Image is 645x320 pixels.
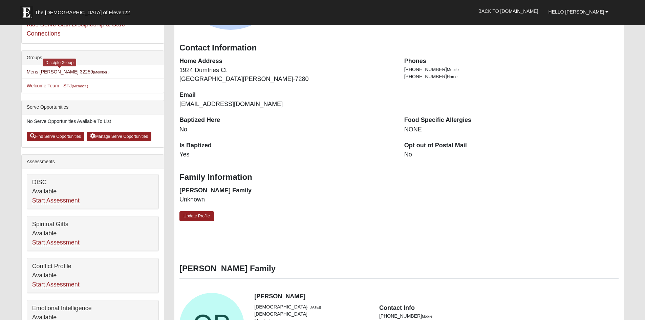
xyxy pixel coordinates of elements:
dd: No [179,125,394,134]
h3: [PERSON_NAME] Family [179,264,619,274]
dd: NONE [404,125,619,134]
a: Find Serve Opportunities [27,132,85,141]
span: Home [447,74,458,79]
div: Serve Opportunities [22,100,164,114]
li: [DEMOGRAPHIC_DATA] [254,303,369,311]
span: Mobile [447,67,459,72]
dd: Yes [179,150,394,159]
span: The [DEMOGRAPHIC_DATA] of Eleven22 [35,9,130,16]
dd: No [404,150,619,159]
a: Update Profile [179,211,214,221]
li: [PHONE_NUMBER] [379,313,494,320]
span: Hello [PERSON_NAME] [549,9,604,15]
dt: Opt out of Postal Mail [404,141,619,150]
li: [DEMOGRAPHIC_DATA] [254,311,369,318]
small: (Member ) [93,70,109,74]
a: Start Assessment [32,281,80,288]
a: Start Assessment [32,197,80,204]
dt: Email [179,91,394,100]
small: Mobile [422,314,432,318]
dt: [PERSON_NAME] Family [179,186,394,195]
div: Conflict Profile Available [27,258,158,293]
li: [PHONE_NUMBER] [404,66,619,73]
h3: Contact Information [179,43,619,53]
dd: [EMAIL_ADDRESS][DOMAIN_NAME] [179,100,394,109]
li: No Serve Opportunities Available To List [22,114,164,128]
li: [PHONE_NUMBER] [404,73,619,80]
a: The [DEMOGRAPHIC_DATA] of Eleven22 [16,2,152,19]
strong: Contact Info [379,304,415,311]
dd: Unknown [179,195,394,204]
a: Mens [PERSON_NAME] 32259(Member ) [27,69,110,74]
small: ([DATE]) [307,305,321,309]
a: Welcome Team - STJ(Member ) [27,83,88,88]
dt: Is Baptized [179,141,394,150]
small: (Member ) [72,84,88,88]
dt: Phones [404,57,619,66]
dt: Home Address [179,57,394,66]
img: Eleven22 logo [20,6,33,19]
a: Start Assessment [32,239,80,246]
div: Assessments [22,155,164,169]
dd: 1924 Dumfries Ct [GEOGRAPHIC_DATA][PERSON_NAME]-7280 [179,66,394,83]
a: Back to [DOMAIN_NAME] [473,3,543,20]
h3: Family Information [179,172,619,182]
h4: [PERSON_NAME] [254,293,619,300]
dt: Food Specific Allergies [404,116,619,125]
a: Hello [PERSON_NAME] [543,3,614,20]
div: Groups [22,51,164,65]
div: Spiritual Gifts Available [27,216,158,251]
dt: Baptized Here [179,116,394,125]
a: Manage Serve Opportunities [87,132,151,141]
div: DISC Available [27,174,158,209]
div: Disciple Group [43,59,76,66]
